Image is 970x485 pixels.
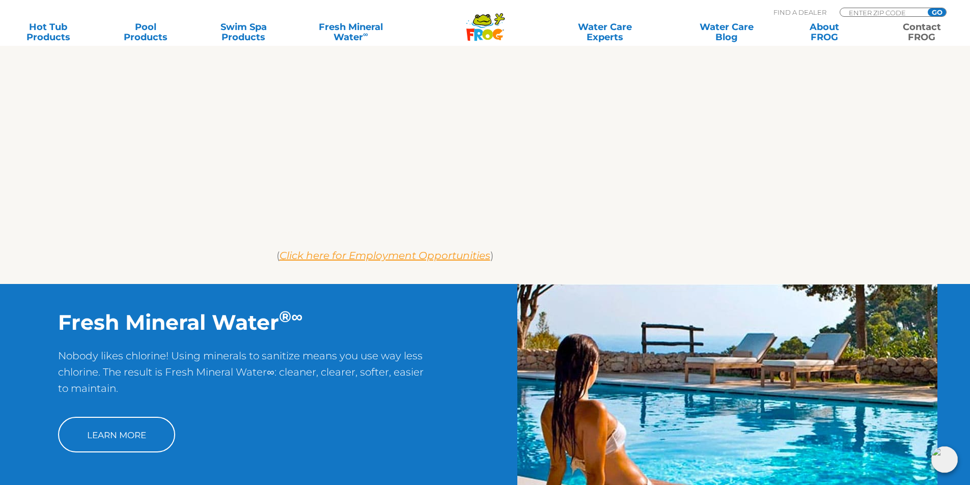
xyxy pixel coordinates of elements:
[276,41,694,227] iframe: Contact Us
[303,22,398,42] a: Fresh MineralWater∞
[10,22,86,42] a: Hot TubProducts
[58,309,427,335] h2: Fresh Mineral Water
[884,22,960,42] a: ContactFROG
[206,22,282,42] a: Swim SpaProducts
[928,8,946,16] input: GO
[931,446,958,473] img: openIcon
[280,249,490,262] a: Click here for Employment Opportunities
[363,30,368,38] sup: ∞
[688,22,764,42] a: Water CareBlog
[773,8,826,17] p: Find A Dealer
[58,417,175,452] a: Learn More
[786,22,862,42] a: AboutFROG
[848,8,917,17] input: Zip Code Form
[58,348,427,407] p: Nobody likes chlorine! Using minerals to sanitize means you use way less chlorine. The result is ...
[279,307,302,326] sup: ®∞
[543,22,667,42] a: Water CareExperts
[276,247,694,264] p: ( )
[108,22,184,42] a: PoolProducts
